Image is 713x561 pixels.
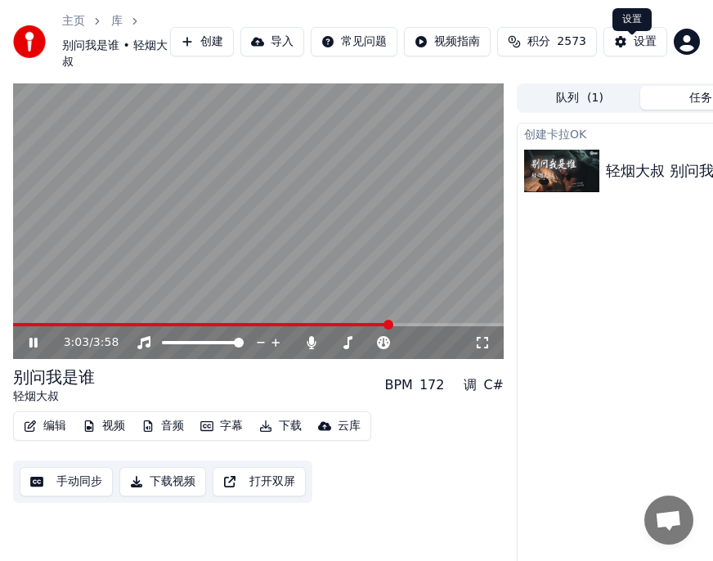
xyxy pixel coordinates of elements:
[13,388,95,405] div: 轻烟大叔
[634,34,657,50] div: 设置
[119,467,206,496] button: 下载视频
[13,366,95,388] div: 别问我是谁
[240,27,304,56] button: 导入
[170,27,234,56] button: 创建
[612,8,652,31] div: 设置
[62,13,85,29] a: 主页
[311,27,397,56] button: 常见问题
[338,418,361,434] div: 云库
[253,415,308,438] button: 下载
[419,375,445,395] div: 172
[64,334,103,351] div: /
[76,415,132,438] button: 视频
[384,375,412,395] div: BPM
[587,90,603,106] span: ( 1 )
[64,334,89,351] span: 3:03
[644,496,693,545] div: 打開聊天
[62,38,170,70] span: 别问我是谁 • 轻烟大叔
[464,375,477,395] div: 调
[213,467,306,496] button: 打开双屏
[20,467,113,496] button: 手动同步
[527,34,550,50] span: 积分
[111,13,123,29] a: 库
[17,415,73,438] button: 编辑
[519,86,640,110] button: 队列
[194,415,249,438] button: 字幕
[135,415,191,438] button: 音频
[483,375,504,395] div: C#
[13,25,46,58] img: youka
[62,13,170,70] nav: breadcrumb
[93,334,119,351] span: 3:58
[603,27,667,56] button: 设置
[497,27,597,56] button: 积分2573
[557,34,586,50] span: 2573
[404,27,491,56] button: 视频指南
